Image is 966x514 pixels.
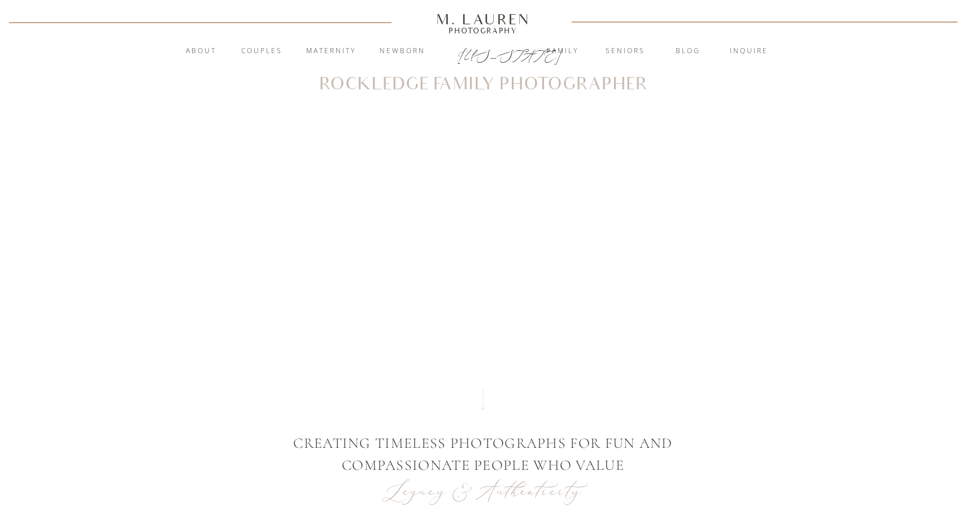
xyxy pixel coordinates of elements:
[179,46,223,57] a: About
[458,46,509,60] a: [US_STATE]
[719,46,780,57] a: inquire
[595,46,656,57] a: Seniors
[319,76,648,93] h1: Rockledge Family Photographer
[402,13,564,25] a: M. Lauren
[431,28,535,33] a: Photography
[445,375,522,385] a: View Gallery
[250,432,716,477] p: CREATING TIMELESS PHOTOGRAPHS FOR Fun AND COMPASSIONATE PEOPLE WHO VALUE
[301,46,362,57] a: Maternity
[372,46,433,57] a: Newborn
[658,46,719,57] a: blog
[231,46,292,57] a: Couples
[532,46,593,57] a: Family
[377,477,590,506] p: Legacy & Authenticity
